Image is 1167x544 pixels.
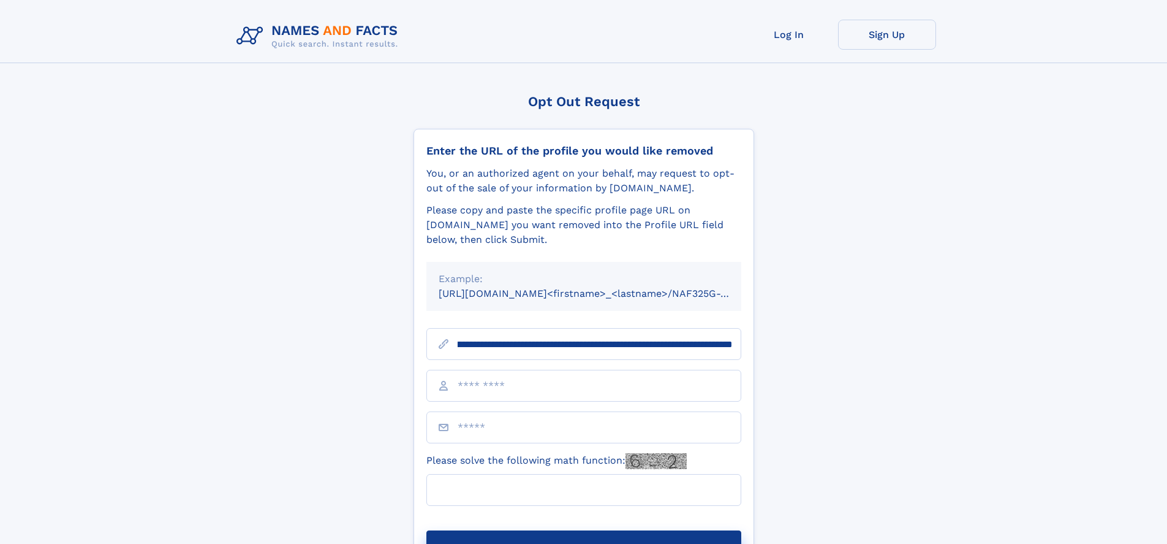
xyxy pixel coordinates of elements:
[426,453,687,469] label: Please solve the following math function:
[232,20,408,53] img: Logo Names and Facts
[414,94,754,109] div: Opt Out Request
[838,20,936,50] a: Sign Up
[426,203,741,247] div: Please copy and paste the specific profile page URL on [DOMAIN_NAME] you want removed into the Pr...
[439,272,729,286] div: Example:
[426,166,741,196] div: You, or an authorized agent on your behalf, may request to opt-out of the sale of your informatio...
[740,20,838,50] a: Log In
[426,144,741,158] div: Enter the URL of the profile you would like removed
[439,288,765,299] small: [URL][DOMAIN_NAME]<firstname>_<lastname>/NAF325G-xxxxxxxx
